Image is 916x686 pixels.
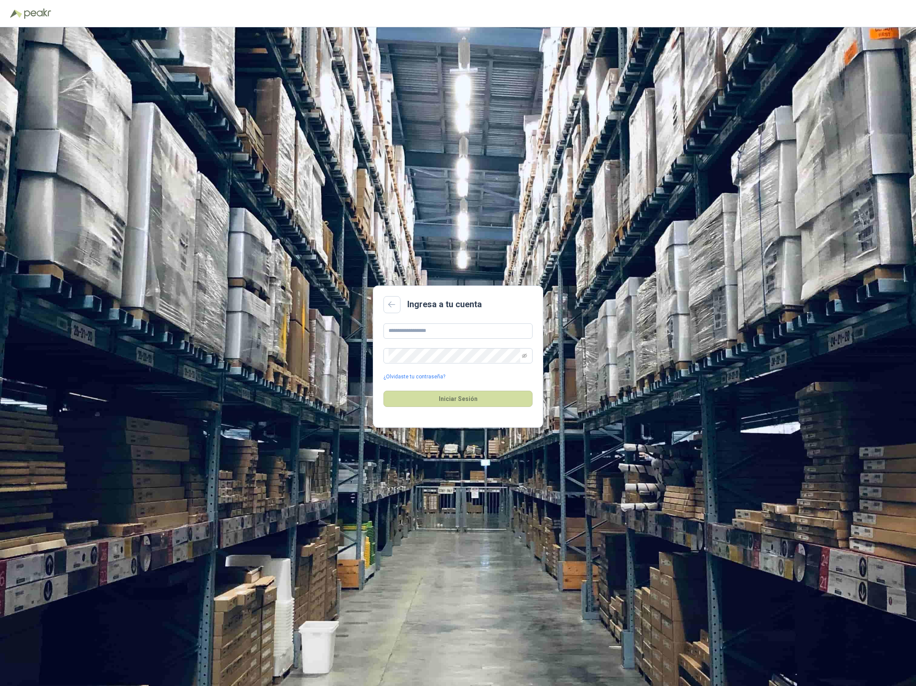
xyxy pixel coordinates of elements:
a: ¿Olvidaste tu contraseña? [383,373,445,381]
span: eye-invisible [522,353,527,358]
img: Peakr [24,9,51,19]
button: Iniciar Sesión [383,391,533,407]
img: Logo [10,9,22,18]
h2: Ingresa a tu cuenta [407,298,482,311]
